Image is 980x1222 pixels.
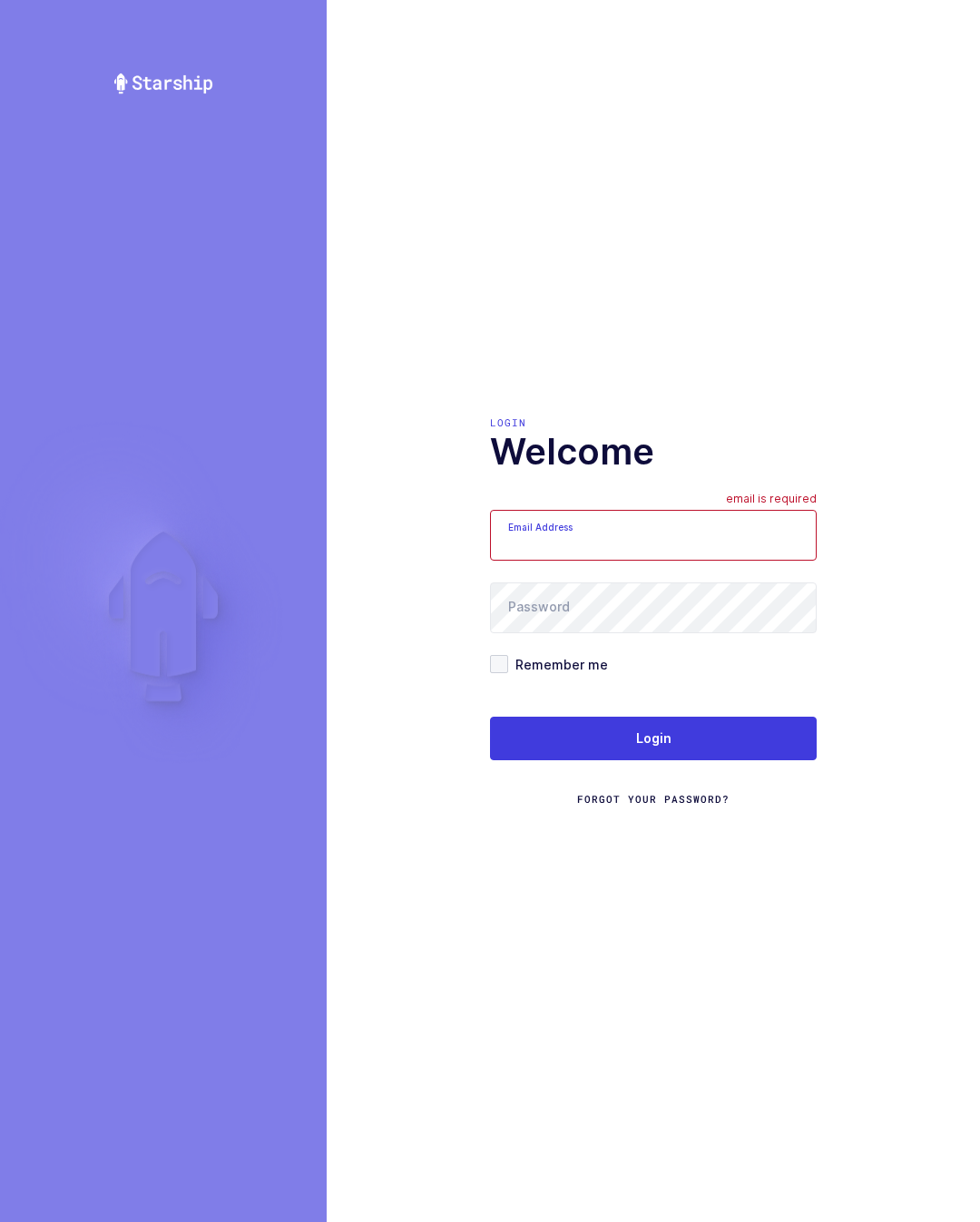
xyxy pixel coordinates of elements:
div: email is required [726,492,817,510]
span: Login [636,729,671,748]
a: Forgot Your Password? [577,792,730,807]
div: Login [490,415,817,430]
input: Password [490,582,817,633]
span: Remember me [508,656,608,673]
h1: Welcome [490,430,817,474]
img: Starship [113,73,214,94]
input: Email Address [490,510,817,561]
button: Login [490,717,817,760]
